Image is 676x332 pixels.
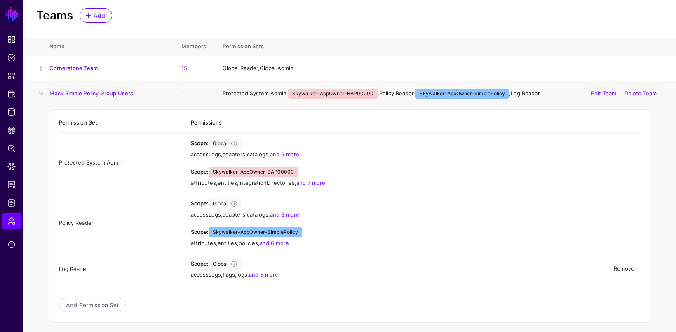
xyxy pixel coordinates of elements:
[59,133,183,193] td: Protected System Admin
[214,38,676,56] th: Permission Sets
[7,54,16,62] span: Policies
[59,253,183,285] td: Log Reader
[183,113,640,133] th: Permissions
[7,90,16,98] span: Protected Systems
[59,113,183,133] th: Permission Set
[270,151,299,158] a: and 9 more
[7,240,16,249] span: Support
[181,65,187,71] a: 15
[237,271,247,278] span: logs
[191,239,640,247] div: , , ,
[239,179,295,186] span: integrationDirectories
[191,271,640,279] div: , , ,
[191,151,640,159] div: , , ,
[213,260,228,268] div: Global
[59,193,183,253] td: Policy Reader
[247,211,268,218] span: catalogs
[614,266,634,272] a: Remove
[2,31,21,48] a: Dashboard
[247,151,268,158] span: catalogs
[223,151,245,158] span: adapters
[80,8,112,23] a: Add
[2,158,21,175] a: Data Lens
[7,126,16,134] span: CAEP Hub
[191,151,221,158] span: accessLogs
[288,89,378,99] span: Skywalker-AppOwner-BAP00000
[213,200,228,207] div: Global
[218,179,237,186] span: entities
[223,89,663,99] div: Protected System Admin , Policy Reader , Log Reader
[2,213,21,229] a: Admin
[2,177,21,193] a: Reports
[209,227,302,237] span: Skywalker-AppOwner-SimplePolicy
[2,122,21,139] a: CAEP Hub
[7,72,16,80] span: Snippets
[296,179,325,186] a: and 7 more
[2,104,21,120] a: Identity Data Fabric
[624,90,657,97] a: Delete Team
[49,90,133,97] a: Mock Simple Policy Group Users
[191,228,209,235] strong: Scope:
[7,108,16,116] span: Identity Data Fabric
[181,90,184,97] a: 1
[2,86,21,102] a: Protected Systems
[59,298,126,312] a: Add Permission Set
[36,9,73,23] h2: Teams
[191,168,209,175] strong: Scope:
[191,240,216,246] span: attributes
[223,211,245,218] span: adapters
[7,181,16,189] span: Reports
[2,68,21,84] a: Snippets
[191,140,209,146] strong: Scope:
[2,49,21,66] a: Policies
[191,260,209,267] strong: Scope:
[191,271,221,278] span: accessLogs
[7,199,16,207] span: Logs
[191,200,209,207] strong: Scope:
[7,35,16,44] span: Dashboard
[213,140,228,147] div: Global
[7,162,16,171] span: Data Lens
[7,144,16,153] span: Policy Lens
[591,90,616,97] a: Edit Team
[191,211,221,218] span: accessLogs
[173,38,214,56] th: Members
[5,5,19,23] a: SGNL
[49,65,98,71] a: Cornerstone Team
[49,38,173,56] th: Name
[270,211,299,218] a: and 8 more
[223,271,235,278] span: flags
[260,240,289,246] a: and 6 more
[93,11,106,20] span: Add
[218,240,237,246] span: entities
[239,240,258,246] span: policies
[249,271,278,278] a: and 5 more
[2,195,21,211] a: Logs
[191,179,216,186] span: attributes
[209,167,298,177] span: Skywalker-AppOwner-BAP00000
[7,217,16,225] span: Admin
[191,179,640,187] div: , , ,
[2,140,21,157] a: Policy Lens
[223,64,663,73] div: Global Reader , Global Admin
[191,211,640,219] div: , , ,
[415,89,509,99] span: Skywalker-AppOwner-SimplePolicy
